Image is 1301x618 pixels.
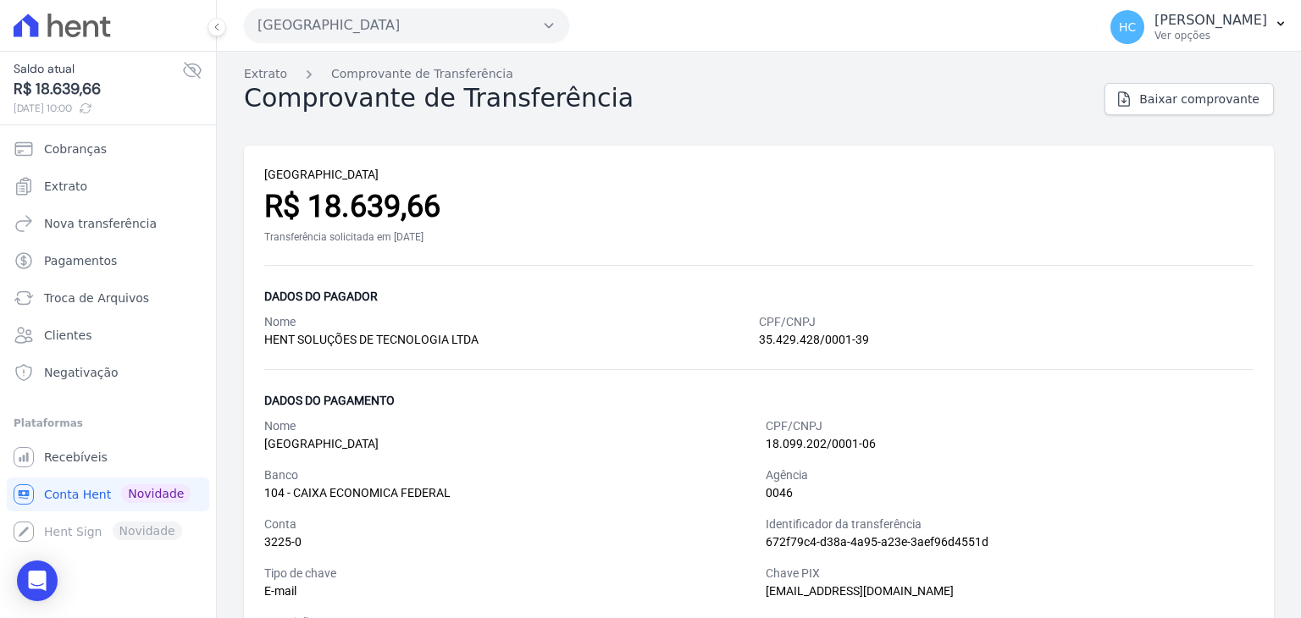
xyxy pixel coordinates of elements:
div: Conta [264,516,752,533]
a: Negativação [7,356,209,389]
div: 672f79c4-d38a-4a95-a23e-3aef96d4551d [766,533,1254,551]
div: Nome [264,417,752,435]
div: 18.099.202/0001-06 [766,435,1254,453]
nav: Breadcrumb [244,65,1274,83]
span: HC [1119,21,1136,33]
span: Pagamentos [44,252,117,269]
a: Pagamentos [7,244,209,278]
div: CPF/CNPJ [766,417,1254,435]
a: Troca de Arquivos [7,281,209,315]
div: Dados do pagamento [264,390,1254,411]
div: CPF/CNPJ [759,313,1254,331]
div: HENT SOLUÇÕES DE TECNOLOGIA LTDA [264,331,759,349]
div: Tipo de chave [264,565,752,582]
span: Cobranças [44,141,107,157]
a: Recebíveis [7,440,209,474]
div: 3225-0 [264,533,752,551]
div: [EMAIL_ADDRESS][DOMAIN_NAME] [766,582,1254,600]
p: Ver opções [1154,29,1267,42]
span: R$ 18.639,66 [14,78,182,101]
div: Transferência solicitada em [DATE] [264,229,1254,245]
div: E-mail [264,582,752,600]
a: Extrato [7,169,209,203]
div: 0046 [766,484,1254,502]
div: Nome [264,313,759,331]
h2: Comprovante de Transferência [244,83,634,113]
span: Novidade [121,484,191,503]
span: Clientes [44,327,91,344]
span: [DATE] 10:00 [14,101,182,116]
div: Banco [264,466,752,484]
div: Dados do pagador [264,286,1254,306]
span: Extrato [44,178,87,195]
a: Extrato [244,65,287,83]
a: Clientes [7,318,209,352]
a: Conta Hent Novidade [7,477,209,511]
a: Cobranças [7,132,209,166]
div: 104 - CAIXA ECONOMICA FEDERAL [264,484,752,502]
button: [GEOGRAPHIC_DATA] [244,8,569,42]
a: Comprovante de Transferência [331,65,513,83]
div: Open Intercom Messenger [17,560,58,601]
span: Recebíveis [44,449,108,466]
span: Negativação [44,364,119,381]
nav: Sidebar [14,132,202,549]
span: Saldo atual [14,60,182,78]
div: Identificador da transferência [766,516,1254,533]
a: Baixar comprovante [1104,83,1274,115]
div: Agência [766,466,1254,484]
div: Chave PIX [766,565,1254,582]
a: Nova transferência [7,207,209,240]
div: [GEOGRAPHIC_DATA] [264,166,1254,184]
div: [GEOGRAPHIC_DATA] [264,435,752,453]
span: Baixar comprovante [1139,91,1259,108]
span: Conta Hent [44,486,111,503]
div: R$ 18.639,66 [264,184,1254,229]
span: Nova transferência [44,215,157,232]
button: HC [PERSON_NAME] Ver opções [1097,3,1301,51]
span: Troca de Arquivos [44,290,149,306]
div: Plataformas [14,413,202,433]
div: 35.429.428/0001-39 [759,331,1254,349]
p: [PERSON_NAME] [1154,12,1267,29]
